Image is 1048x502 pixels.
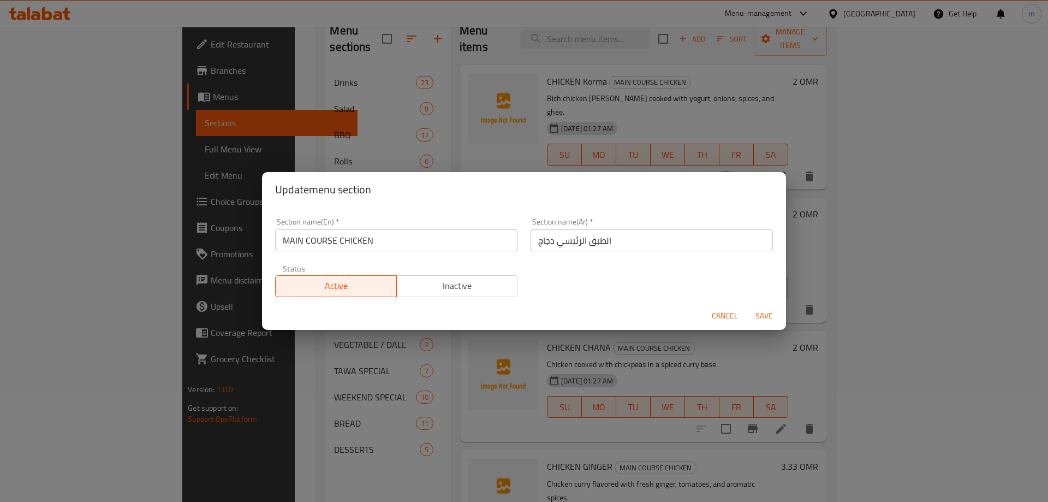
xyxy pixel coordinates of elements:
[747,306,782,326] button: Save
[275,181,773,198] h2: Update menu section
[401,278,514,294] span: Inactive
[707,306,742,326] button: Cancel
[275,275,397,297] button: Active
[275,229,517,251] input: Please enter section name(en)
[531,229,773,251] input: Please enter section name(ar)
[396,275,518,297] button: Inactive
[751,309,777,323] span: Save
[712,309,738,323] span: Cancel
[280,278,392,294] span: Active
